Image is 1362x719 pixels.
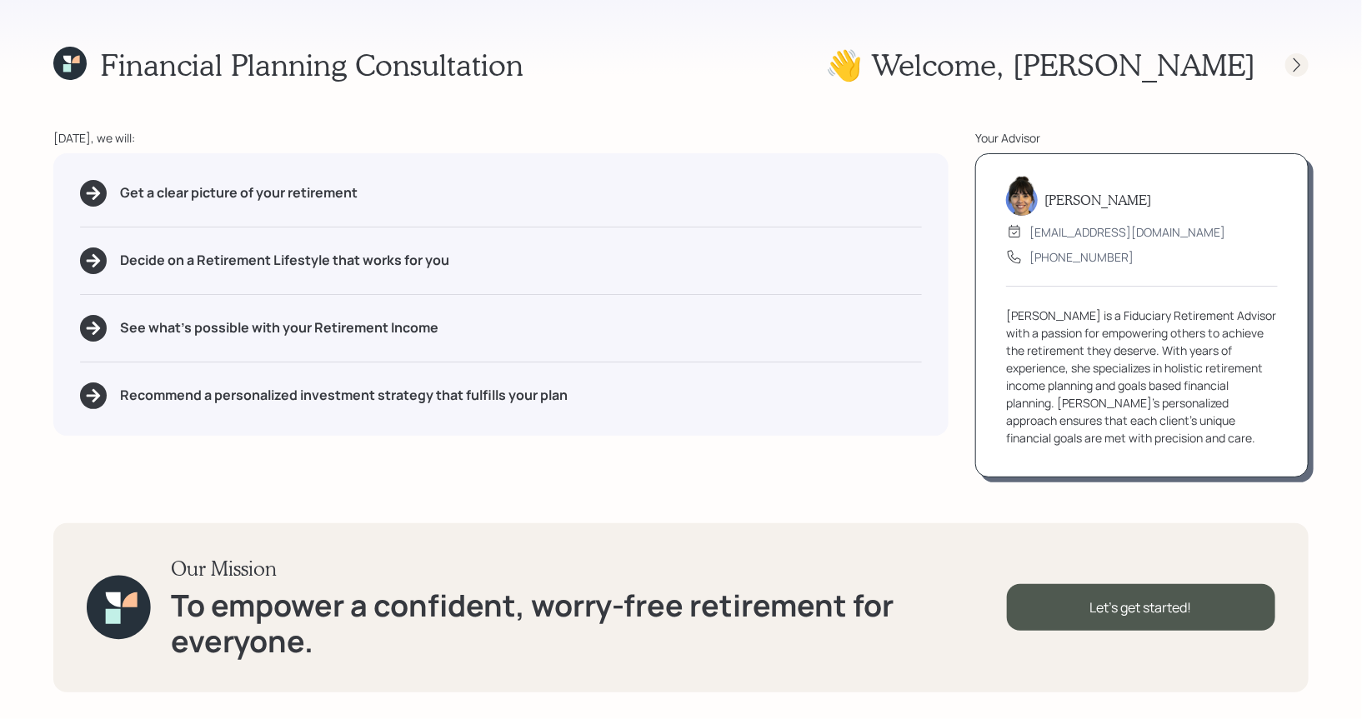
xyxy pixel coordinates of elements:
h1: 👋 Welcome , [PERSON_NAME] [825,47,1255,82]
h5: Get a clear picture of your retirement [120,185,358,201]
div: [EMAIL_ADDRESS][DOMAIN_NAME] [1029,223,1225,241]
h3: Our Mission [171,557,1007,581]
h5: Recommend a personalized investment strategy that fulfills your plan [120,387,568,403]
div: [PHONE_NUMBER] [1029,248,1134,266]
h1: Financial Planning Consultation [100,47,523,82]
div: Your Advisor [975,129,1309,147]
h5: Decide on a Retirement Lifestyle that works for you [120,252,449,268]
h5: [PERSON_NAME] [1044,192,1151,207]
h5: See what's possible with your Retirement Income [120,320,438,336]
div: [DATE], we will: [53,129,949,147]
div: [PERSON_NAME] is a Fiduciary Retirement Advisor with a passion for empowering others to achieve t... [1006,307,1278,447]
h1: To empower a confident, worry-free retirement for everyone. [171,587,1007,659]
img: treva-nostdahl-headshot.png [1006,176,1038,216]
div: Let's get started! [1007,584,1275,631]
